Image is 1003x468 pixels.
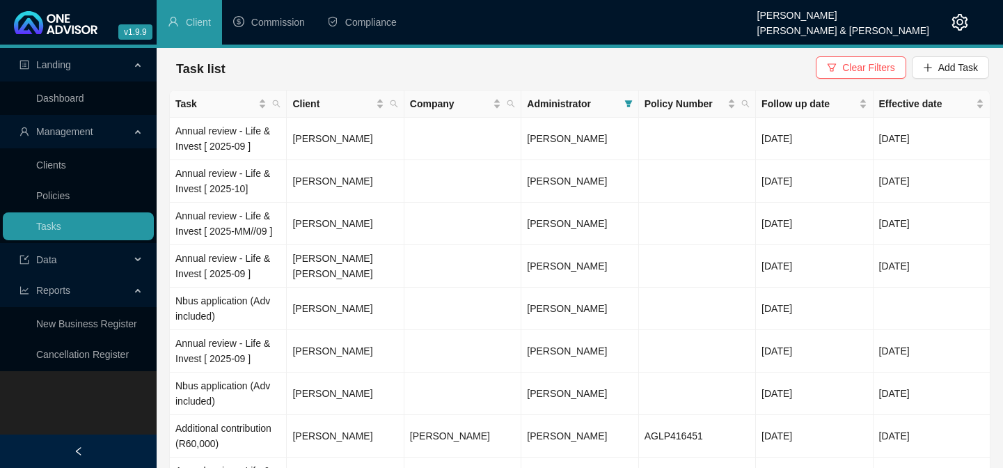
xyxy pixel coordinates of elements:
[36,190,70,201] a: Policies
[756,160,873,203] td: [DATE]
[741,100,750,108] span: search
[527,388,607,399] span: [PERSON_NAME]
[507,100,515,108] span: search
[874,160,990,203] td: [DATE]
[757,3,929,19] div: [PERSON_NAME]
[287,288,404,330] td: [PERSON_NAME]
[269,93,283,114] span: search
[912,56,989,79] button: Add Task
[170,160,287,203] td: Annual review - Life & Invest [ 2025-10]
[951,14,968,31] span: setting
[756,245,873,288] td: [DATE]
[170,118,287,160] td: Annual review - Life & Invest [ 2025-09 ]
[287,330,404,373] td: [PERSON_NAME]
[287,118,404,160] td: [PERSON_NAME]
[118,24,152,40] span: v1.9.9
[170,245,287,288] td: Annual review - Life & Invest [ 2025-09 ]
[345,17,397,28] span: Compliance
[170,330,287,373] td: Annual review - Life & Invest [ 2025-09 ]
[19,255,29,265] span: import
[176,62,226,76] span: Task list
[36,221,61,232] a: Tasks
[527,133,607,144] span: [PERSON_NAME]
[287,91,404,118] th: Client
[170,288,287,330] td: Nbus application (Adv included)
[874,203,990,245] td: [DATE]
[19,286,29,295] span: line-chart
[36,93,84,104] a: Dashboard
[757,19,929,34] div: [PERSON_NAME] & [PERSON_NAME]
[170,415,287,458] td: Additional contribution (R60,000)
[19,127,29,136] span: user
[387,93,401,114] span: search
[527,218,607,229] span: [PERSON_NAME]
[390,100,398,108] span: search
[527,96,618,111] span: Administrator
[527,345,607,357] span: [PERSON_NAME]
[186,17,211,28] span: Client
[527,303,607,314] span: [PERSON_NAME]
[287,373,404,415] td: [PERSON_NAME]
[504,93,518,114] span: search
[645,96,725,111] span: Policy Number
[756,330,873,373] td: [DATE]
[74,446,84,456] span: left
[756,373,873,415] td: [DATE]
[874,91,990,118] th: Effective date
[923,63,933,72] span: plus
[36,59,71,70] span: Landing
[874,373,990,415] td: [DATE]
[19,60,29,70] span: profile
[170,91,287,118] th: Task
[36,318,137,329] a: New Business Register
[287,160,404,203] td: [PERSON_NAME]
[761,96,855,111] span: Follow up date
[816,56,906,79] button: Clear Filters
[639,415,756,458] td: AGLP416451
[404,415,521,458] td: [PERSON_NAME]
[410,96,490,111] span: Company
[527,175,607,187] span: [PERSON_NAME]
[624,100,633,108] span: filter
[739,93,752,114] span: search
[874,330,990,373] td: [DATE]
[879,96,973,111] span: Effective date
[527,260,607,272] span: [PERSON_NAME]
[233,16,244,27] span: dollar
[168,16,179,27] span: user
[874,415,990,458] td: [DATE]
[639,91,756,118] th: Policy Number
[874,245,990,288] td: [DATE]
[175,96,255,111] span: Task
[36,159,66,171] a: Clients
[287,245,404,288] td: [PERSON_NAME] [PERSON_NAME]
[272,100,281,108] span: search
[287,203,404,245] td: [PERSON_NAME]
[36,285,70,296] span: Reports
[756,203,873,245] td: [DATE]
[756,415,873,458] td: [DATE]
[36,349,129,360] a: Cancellation Register
[756,288,873,330] td: [DATE]
[287,415,404,458] td: [PERSON_NAME]
[527,430,607,442] span: [PERSON_NAME]
[874,118,990,160] td: [DATE]
[756,118,873,160] td: [DATE]
[404,91,521,118] th: Company
[827,63,837,72] span: filter
[36,126,93,137] span: Management
[756,91,873,118] th: Follow up date
[170,373,287,415] td: Nbus application (Adv included)
[292,96,372,111] span: Client
[251,17,305,28] span: Commission
[14,11,97,34] img: 2df55531c6924b55f21c4cf5d4484680-logo-light.svg
[842,60,894,75] span: Clear Filters
[327,16,338,27] span: safety
[36,254,57,265] span: Data
[170,203,287,245] td: Annual review - Life & Invest [ 2025-MM//09 ]
[622,93,635,114] span: filter
[938,60,978,75] span: Add Task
